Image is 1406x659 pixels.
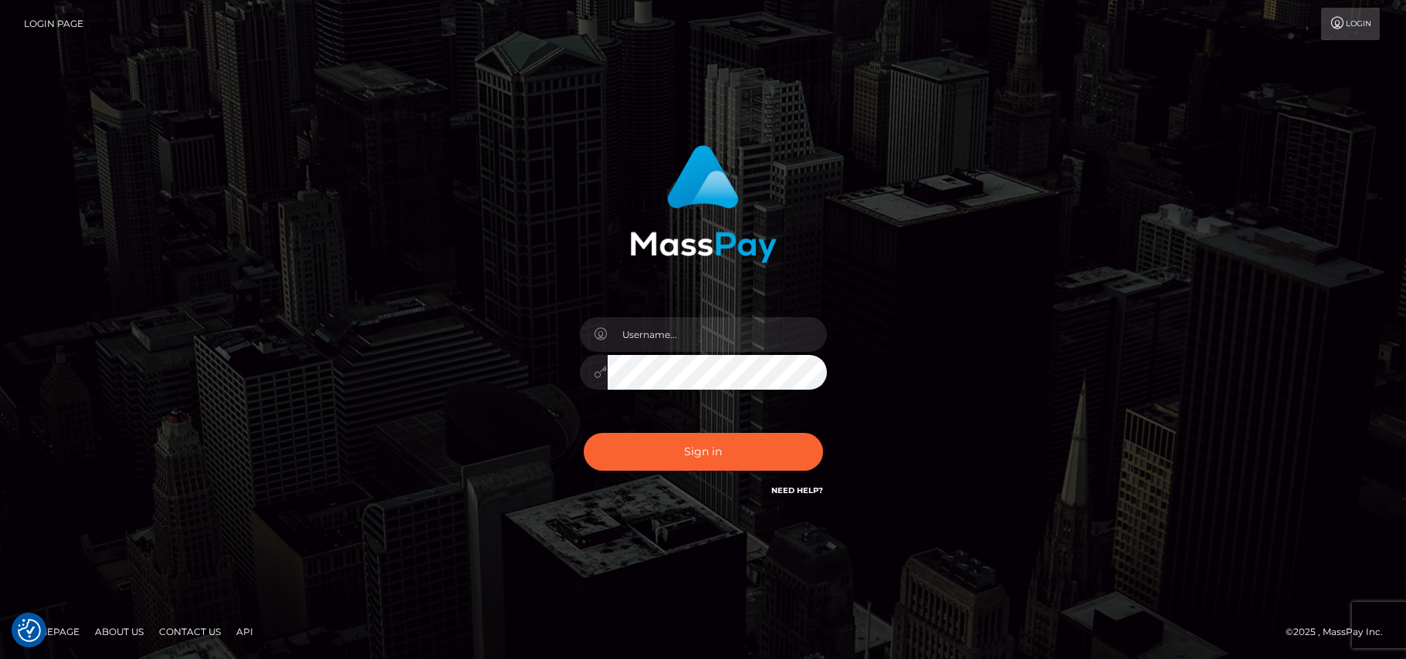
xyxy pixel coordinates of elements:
a: About Us [89,620,150,644]
a: Login [1321,8,1380,40]
button: Consent Preferences [18,619,41,642]
button: Sign in [584,433,823,471]
a: Need Help? [771,485,823,495]
a: Homepage [17,620,86,644]
a: Login Page [24,8,83,40]
img: MassPay Login [630,145,777,263]
a: Contact Us [153,620,227,644]
a: API [230,620,259,644]
div: © 2025 , MassPay Inc. [1286,624,1394,640]
img: Revisit consent button [18,619,41,642]
input: Username... [608,317,827,352]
